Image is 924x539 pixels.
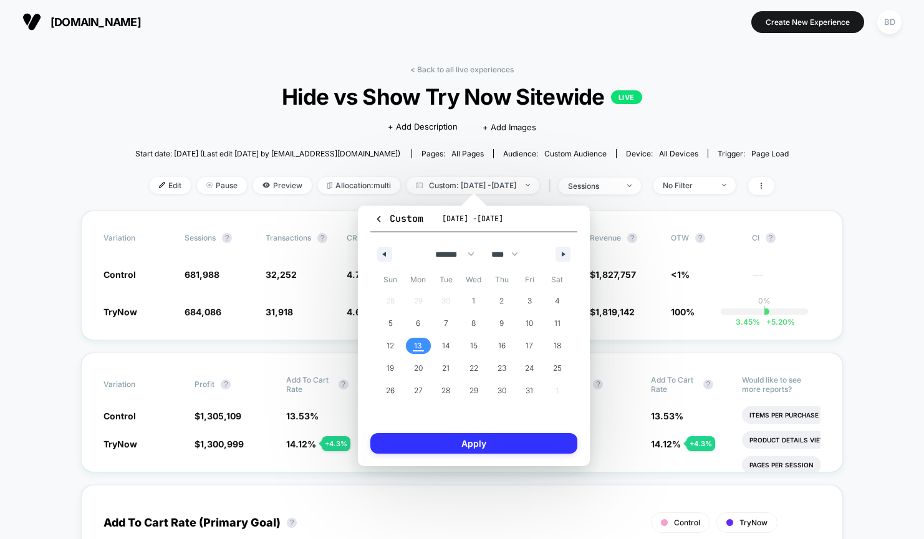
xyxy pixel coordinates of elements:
[543,312,571,335] button: 11
[405,335,433,357] button: 13
[197,177,247,194] span: Pause
[317,233,327,243] button: ?
[651,439,681,449] span: 14.12 %
[432,270,460,290] span: Tue
[472,290,475,312] span: 1
[651,375,697,394] span: Add To Cart Rate
[499,290,504,312] span: 2
[674,518,700,527] span: Control
[286,375,332,394] span: Add To Cart Rate
[526,184,530,186] img: end
[525,357,534,379] span: 24
[503,149,607,158] div: Audience:
[546,177,559,195] span: |
[387,357,394,379] span: 19
[516,312,544,335] button: 10
[460,312,488,335] button: 8
[471,312,476,335] span: 8
[414,357,423,379] span: 20
[543,270,571,290] span: Sat
[488,312,516,335] button: 9
[195,411,241,421] span: $
[590,269,636,280] span: $
[460,270,488,290] span: Wed
[287,518,297,528] button: ?
[611,90,642,104] p: LIVE
[432,379,460,402] button: 28
[766,233,776,243] button: ?
[590,307,635,317] span: $
[671,233,739,243] span: OTW
[663,181,713,190] div: No Filter
[286,411,319,421] span: 13.53 %
[516,357,544,379] button: 24
[742,456,821,474] li: Pages Per Session
[595,307,635,317] span: 1,819,142
[222,233,232,243] button: ?
[722,184,726,186] img: end
[488,357,516,379] button: 23
[185,233,216,242] span: Sessions
[543,357,571,379] button: 25
[651,411,683,421] span: 13.53 %
[659,149,698,158] span: all devices
[766,317,771,327] span: +
[751,149,789,158] span: Page Load
[695,233,705,243] button: ?
[627,184,632,187] img: end
[544,149,607,158] span: Custom Audience
[405,357,433,379] button: 20
[168,83,756,110] span: Hide vs Show Try Now Sitewide
[407,177,539,194] span: Custom: [DATE] - [DATE]
[543,335,571,357] button: 18
[718,149,789,158] div: Trigger:
[103,307,137,317] span: TryNow
[103,233,172,243] span: Variation
[763,305,766,315] p: |
[387,335,394,357] span: 12
[377,379,405,402] button: 26
[370,212,577,232] button: Custom[DATE] -[DATE]
[221,379,231,389] button: ?
[388,121,458,133] span: + Add Description
[526,335,533,357] span: 17
[498,357,506,379] span: 23
[405,270,433,290] span: Mon
[414,379,423,402] span: 27
[200,439,244,449] span: 1,300,999
[185,307,221,317] span: 684,086
[488,379,516,402] button: 30
[568,181,618,191] div: sessions
[470,335,478,357] span: 15
[103,411,136,421] span: Control
[286,439,316,449] span: 14.12 %
[516,290,544,312] button: 3
[460,335,488,357] button: 15
[266,307,293,317] span: 31,918
[421,149,484,158] div: Pages:
[671,307,695,317] span: 100%
[370,433,577,454] button: Apply
[760,317,795,327] span: 5.20 %
[742,406,826,424] li: Items Per Purchase
[322,436,350,451] div: + 4.3 %
[159,182,165,188] img: edit
[442,335,450,357] span: 14
[671,269,690,280] span: <1%
[498,335,506,357] span: 16
[432,312,460,335] button: 7
[736,317,760,327] span: 3.45 %
[616,149,708,158] span: Device:
[374,212,423,225] span: Custom
[488,290,516,312] button: 2
[327,182,332,189] img: rebalance
[526,379,533,402] span: 31
[460,290,488,312] button: 1
[19,12,145,32] button: [DOMAIN_NAME]
[590,233,621,242] span: Revenue
[873,9,905,35] button: BD
[752,233,821,243] span: CI
[103,269,136,280] span: Control
[516,270,544,290] span: Fri
[432,357,460,379] button: 21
